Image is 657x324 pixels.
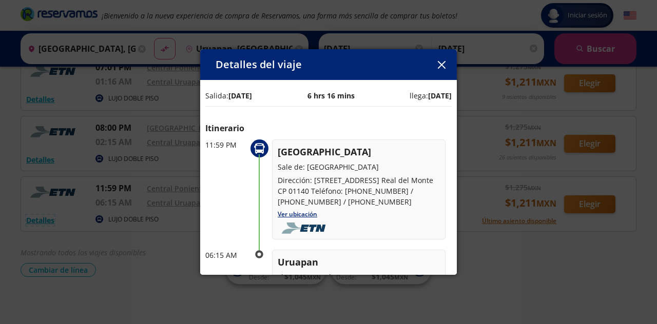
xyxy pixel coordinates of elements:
b: [DATE] [228,91,252,100]
p: 11:59 PM [205,139,246,150]
b: [DATE] [428,91,452,100]
p: llega: [410,90,452,101]
p: Dirección: [STREET_ADDRESS] Real del Monte CP 01140 Teléfono: [PHONE_NUMBER] / [PHONE_NUMBER] / [... [278,175,440,207]
img: foobar2.png [278,222,333,234]
p: Detalles del viaje [216,57,302,72]
p: 06:15 AM [205,250,246,260]
a: Ver ubicación [278,210,317,218]
p: [GEOGRAPHIC_DATA] [278,145,440,159]
p: Llega a: Central Uruapan [278,272,440,282]
p: Salida: [205,90,252,101]
p: Uruapan [278,255,440,269]
p: 6 hrs 16 mins [307,90,355,101]
p: Sale de: [GEOGRAPHIC_DATA] [278,161,440,172]
p: Itinerario [205,122,452,134]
